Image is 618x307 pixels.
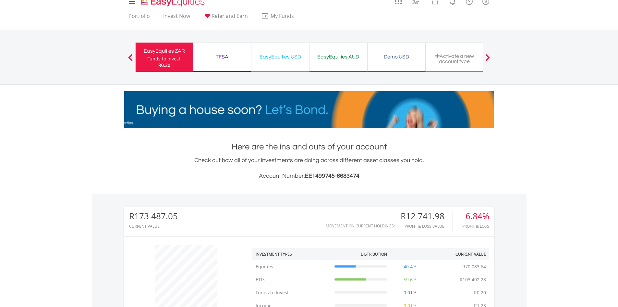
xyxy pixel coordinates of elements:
td: 40.4% [390,260,430,273]
td: R70 083.64 [459,260,489,273]
span: R0.20 [158,62,170,68]
td: R103 402.28 [456,273,489,286]
th: Investment Types [252,248,331,260]
div: TFSA [197,52,247,61]
div: CURRENT VALUE [129,224,178,228]
span: Refer and Earn [212,12,248,19]
img: EasyMortage Promotion Banner [124,91,494,128]
div: EasyEquities USD [255,52,305,61]
div: EasyEquities AUD [313,52,363,61]
th: Current Value [430,248,489,260]
a: Portfolio [126,13,152,23]
td: Equities [252,260,331,273]
td: ETFs [252,273,331,286]
td: Funds to Invest [252,286,331,299]
div: Activate a new account type [430,53,479,64]
div: Movement on Current Holdings: [326,224,395,228]
span: My Funds [261,12,304,20]
div: EasyEquities ZAR [139,46,189,56]
h3: Account Number: [124,172,494,181]
div: Profit & Loss [461,224,489,228]
div: -R12 741.98 [398,211,453,221]
td: 0.01% [390,286,430,299]
a: Refer and Earn [201,13,250,23]
div: Funds to invest: [147,56,182,62]
div: R173 487.05 [129,211,178,221]
div: Check out how all of your investments are doing across different asset classes you hold. [124,156,494,181]
h1: Here are the ins and outs of your account [124,141,494,153]
a: Invest Now [161,13,193,23]
div: Distribution [361,251,387,257]
div: Profit & Loss Value [398,224,453,228]
div: Demo USD [371,52,421,61]
td: R0.20 [471,286,489,299]
div: - 6.84% [461,211,489,221]
td: 59.6% [390,273,430,286]
span: EE1499745-6683474 [305,173,359,179]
